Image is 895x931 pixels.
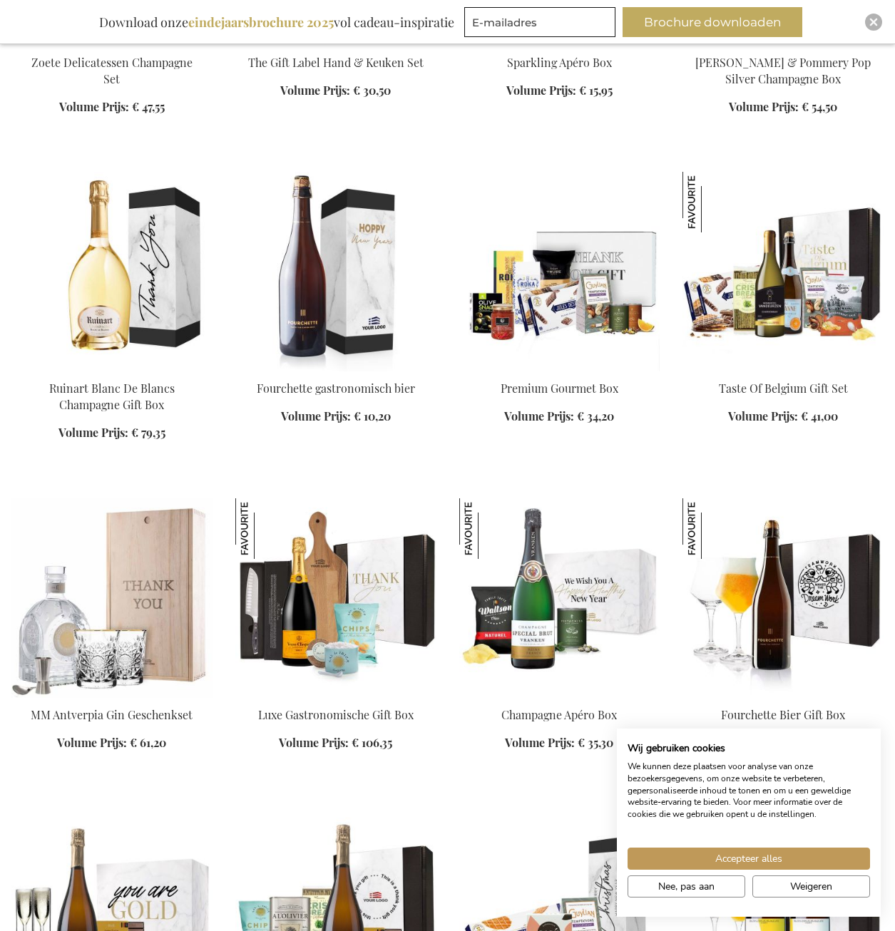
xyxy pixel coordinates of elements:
a: Fourchette beer 75 cl [235,363,436,376]
a: Taste Of Belgium Gift Set Taste Of Belgium Gift Set [682,363,884,376]
a: The Gift Label Hand & Kitchen Set [235,37,436,51]
img: Champagne Apéro Box [459,498,660,698]
span: € 15,95 [579,83,613,98]
span: Volume Prijs: [57,735,127,750]
p: We kunnen deze plaatsen voor analyse van onze bezoekersgegevens, om onze website te verbeteren, g... [628,761,870,821]
a: Volume Prijs: € 106,35 [279,735,392,751]
a: Premium Gourmet Box [459,363,660,376]
a: Fourchette Bier Gift Box [721,707,845,722]
span: € 54,50 [802,99,837,114]
img: Taste Of Belgium Gift Set [682,172,743,232]
a: Sparkling Apéro Box [507,55,612,70]
span: € 47,55 [132,99,165,114]
a: Sweet Delights Champagne Set [11,37,213,51]
a: Volume Prijs: € 47,55 [59,99,165,115]
a: Volume Prijs: € 41,00 [728,408,838,425]
span: Volume Prijs: [279,735,349,750]
img: Fourchette Bier Gift Box [682,498,743,559]
img: Taste Of Belgium Gift Set [682,172,884,371]
span: Volume Prijs: [281,408,351,423]
a: Premium Gourmet Box [501,381,618,396]
h2: Wij gebruiken cookies [628,742,870,755]
span: Volume Prijs: [504,408,574,423]
span: € 30,50 [353,83,391,98]
img: Ruinart Blanc De Blancs Champagne Gift Box [11,172,213,371]
img: Fourchette Beer Gift Box [682,498,884,698]
a: [PERSON_NAME] & Pommery Pop Silver Champagne Box [695,55,871,86]
span: € 10,20 [354,408,391,423]
span: € 41,00 [801,408,838,423]
a: Luxury Culinary Gift Box Luxe Gastronomische Gift Box [235,689,436,703]
img: Premium Gourmet Box [459,172,660,371]
span: Volume Prijs: [58,425,128,440]
span: € 35,30 [578,735,613,750]
span: Weigeren [790,879,832,894]
button: Accepteer alle cookies [628,848,870,870]
button: Brochure downloaden [623,7,802,37]
span: Volume Prijs: [59,99,129,114]
img: Luxury Culinary Gift Box [235,498,436,698]
img: Champagne Apéro Box [459,498,520,559]
a: The Gift Label Hand & Keuken Set [248,55,424,70]
a: Zoete Delicatessen Champagne Set [31,55,193,86]
a: Ruinart Blanc De Blancs Champagne Gift Box [11,363,213,376]
span: € 106,35 [352,735,392,750]
span: € 34,20 [577,408,614,423]
a: Volume Prijs: € 35,30 [505,735,613,751]
button: Pas cookie voorkeuren aan [628,875,745,897]
a: Fourchette Beer Gift Box Fourchette Bier Gift Box [682,689,884,703]
a: Ruinart Blanc De Blancs Champagne Gift Box [49,381,175,412]
span: Volume Prijs: [729,99,799,114]
span: Volume Prijs: [280,83,350,98]
a: Taste Of Belgium Gift Set [719,381,848,396]
b: eindejaarsbrochure 2025 [188,14,334,31]
a: Volume Prijs: € 30,50 [280,83,391,99]
input: E-mailadres [464,7,615,37]
a: Volume Prijs: € 15,95 [506,83,613,99]
span: Volume Prijs: [728,408,798,423]
span: Volume Prijs: [506,83,576,98]
button: Alle cookies weigeren [752,875,870,897]
span: € 79,35 [131,425,165,440]
a: MM Antverpia Gin Geschenkset [31,707,193,722]
span: Accepteer alles [715,851,782,866]
span: € 61,20 [130,735,166,750]
a: Sweet Delights & Pommery Pop Silver Champagne Box [682,37,884,51]
a: Fourchette gastronomisch bier [257,381,415,396]
a: Volume Prijs: € 54,50 [729,99,837,115]
img: Luxe Gastronomische Gift Box [235,498,296,559]
img: Fourchette beer 75 cl [235,172,436,371]
a: Volume Prijs: € 34,20 [504,408,614,425]
img: Close [869,18,878,26]
div: Close [865,14,882,31]
a: Champagne Apéro Box Champagne Apéro Box [459,689,660,703]
form: marketing offers and promotions [464,7,620,41]
a: Sparkling Apero Box [459,37,660,51]
a: Luxe Gastronomische Gift Box [258,707,414,722]
span: Nee, pas aan [658,879,715,894]
a: Volume Prijs: € 10,20 [281,408,391,425]
span: Volume Prijs: [505,735,575,750]
a: Volume Prijs: € 61,20 [57,735,166,751]
a: Champagne Apéro Box [501,707,617,722]
a: Volume Prijs: € 79,35 [58,425,165,441]
div: Download onze vol cadeau-inspiratie [93,7,461,37]
a: MM Antverpia Gin Gift Set [11,689,213,703]
img: MM Antverpia Gin Gift Set [11,498,213,698]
